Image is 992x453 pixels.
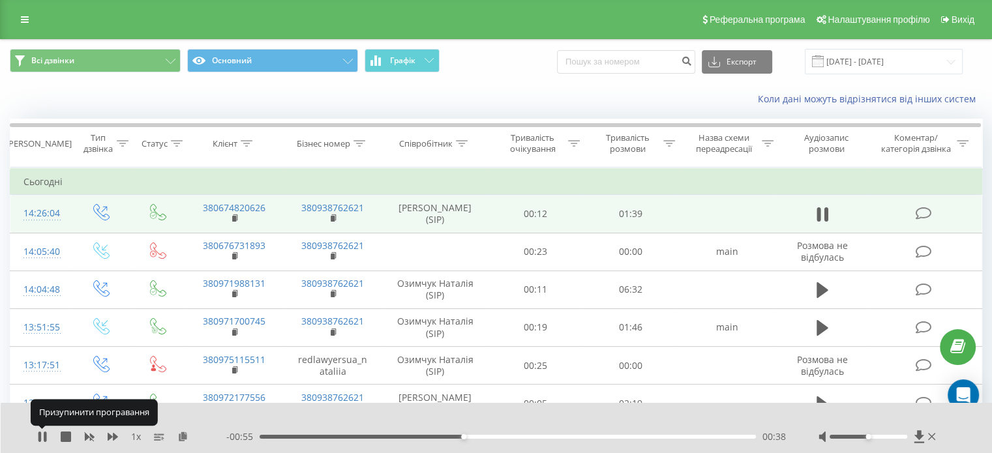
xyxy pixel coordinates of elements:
[710,14,805,25] span: Реферальна програма
[461,434,466,439] div: Accessibility label
[789,132,865,154] div: Аудіозапис розмови
[10,169,982,195] td: Сьогодні
[488,308,583,346] td: 00:19
[828,14,929,25] span: Налаштування профілю
[31,55,74,66] span: Всі дзвінки
[678,233,776,270] td: main
[382,270,488,308] td: Озимчук Наталія (SIP)
[301,239,364,252] a: 380938762621
[203,391,265,403] a: 380972177556
[488,270,583,308] td: 00:11
[877,132,954,154] div: Коментар/категорія дзвінка
[952,14,974,25] span: Вихід
[797,239,848,263] span: Розмова не відбулась
[23,390,58,416] div: 12:55:40
[865,434,871,439] div: Accessibility label
[758,93,982,105] a: Коли дані можуть відрізнятися вiд інших систем
[382,195,488,233] td: [PERSON_NAME] (SIP)
[500,132,565,154] div: Тривалість очікування
[23,315,58,340] div: 13:51:55
[301,277,364,289] a: 380938762621
[488,385,583,422] td: 00:05
[203,315,265,327] a: 380971700745
[203,277,265,289] a: 380971988131
[583,233,678,270] td: 00:00
[583,195,678,233] td: 01:39
[203,353,265,366] a: 380975115511
[23,277,58,302] div: 14:04:48
[583,385,678,422] td: 02:19
[762,430,786,443] span: 00:38
[82,132,113,154] div: Тип дзвінка
[297,138,350,149] div: Бізнес номер
[213,138,237,149] div: Клієнт
[187,49,358,72] button: Основний
[301,201,364,214] a: 380938762621
[690,132,759,154] div: Назва схеми переадресації
[488,195,583,233] td: 00:12
[203,239,265,252] a: 380676731893
[488,233,583,270] td: 00:23
[390,56,415,65] span: Графік
[678,308,776,346] td: main
[702,50,772,74] button: Експорт
[23,239,58,265] div: 14:05:40
[583,308,678,346] td: 01:46
[131,430,141,443] span: 1 x
[399,138,453,149] div: Співробітник
[365,49,440,72] button: Графік
[301,315,364,327] a: 380938762621
[382,385,488,422] td: [PERSON_NAME] (SIP)
[31,400,158,426] div: Призупинити програвання
[283,347,382,385] td: redlawyersua_nataliia
[23,353,58,378] div: 13:17:51
[557,50,695,74] input: Пошук за номером
[301,391,364,403] a: 380938762621
[226,430,260,443] span: - 00:55
[382,308,488,346] td: Озимчук Наталія (SIP)
[10,49,181,72] button: Всі дзвінки
[948,379,979,411] div: Open Intercom Messenger
[23,201,58,226] div: 14:26:04
[583,347,678,385] td: 00:00
[203,201,265,214] a: 380674820626
[142,138,168,149] div: Статус
[382,347,488,385] td: Озимчук Наталія (SIP)
[797,353,848,377] span: Розмова не відбулась
[488,347,583,385] td: 00:25
[583,270,678,308] td: 06:32
[595,132,660,154] div: Тривалість розмови
[6,138,72,149] div: [PERSON_NAME]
